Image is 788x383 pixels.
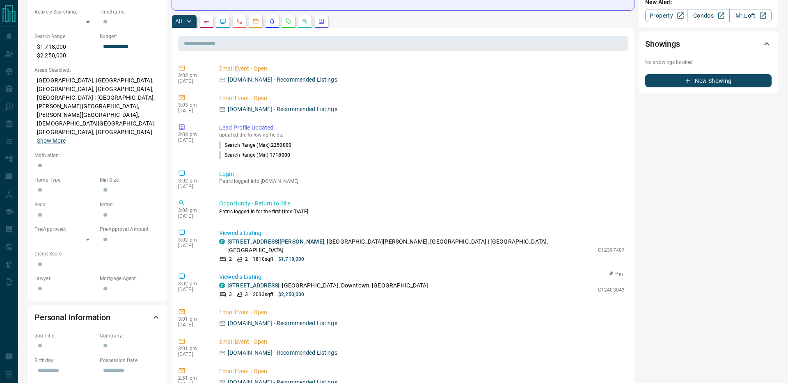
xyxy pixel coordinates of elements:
p: 3:02 pm [178,207,207,213]
p: Lead Profile Updated [219,123,625,132]
p: 3:03 pm [178,132,207,137]
div: condos.ca [219,239,225,244]
p: 3:03 pm [178,102,207,108]
p: Viewed a Listing [219,273,625,281]
p: [DOMAIN_NAME] - Recommended Listings [228,75,337,84]
p: Baths: [100,201,161,208]
p: [DATE] [178,108,207,114]
p: Patric logged in for the first time [DATE] [219,208,625,215]
p: $2,250,000 [278,291,304,298]
span: 2250000 [271,142,291,148]
p: Home Type: [34,176,96,184]
p: $1,718,000 [278,255,304,263]
p: updated the following fields: [219,132,625,138]
p: 3:02 pm [178,281,207,287]
p: 3:03 pm [178,73,207,78]
a: Property [645,9,687,22]
p: Email Event - Open [219,94,625,103]
p: Viewed a Listing [219,229,625,237]
button: Pin [604,270,628,278]
p: Search Range: [34,33,96,40]
p: 3 [229,291,232,298]
a: [STREET_ADDRESS] [227,282,279,289]
p: Login [219,170,625,178]
p: Birthday: [34,357,96,364]
p: Email Event - Open [219,64,625,73]
p: Email Event - Open [219,367,625,376]
svg: Lead Browsing Activity [220,18,226,25]
p: Pre-Approved: [34,226,96,233]
h2: Showings [645,37,680,50]
p: [DOMAIN_NAME] - Recommended Listings [228,105,337,114]
p: Company: [100,332,161,340]
p: Areas Searched: [34,66,161,74]
svg: Notes [203,18,210,25]
p: Possession Date: [100,357,161,364]
a: Mr.Loft [729,9,772,22]
svg: Agent Actions [318,18,325,25]
p: , [GEOGRAPHIC_DATA], Downtown, [GEOGRAPHIC_DATA] [227,281,428,290]
p: Job Title: [34,332,96,340]
p: 2 [229,255,232,263]
p: Email Event - Open [219,308,625,317]
p: [DATE] [178,137,207,143]
p: [DATE] [178,322,207,328]
p: Min Size: [100,176,161,184]
p: Pre-Approval Amount: [100,226,161,233]
p: Budget: [100,33,161,40]
button: Show More [37,137,66,145]
div: Showings [645,34,772,54]
p: [DATE] [178,78,207,84]
p: Actively Searching: [34,8,96,16]
p: 3:02 pm [178,237,207,243]
p: [DOMAIN_NAME] - Recommended Listings [228,349,337,357]
p: 2033 sqft [253,291,273,298]
div: condos.ca [219,283,225,288]
p: Email Event - Open [219,337,625,346]
svg: Listing Alerts [269,18,275,25]
h2: Personal Information [34,311,110,324]
p: Motivation: [34,152,161,159]
p: C12403043 [598,286,625,294]
p: [GEOGRAPHIC_DATA], [GEOGRAPHIC_DATA], [GEOGRAPHIC_DATA], [GEOGRAPHIC_DATA], [GEOGRAPHIC_DATA] | [... [34,74,161,148]
p: [DATE] [178,243,207,248]
p: 3 [245,291,248,298]
a: [STREET_ADDRESS][PERSON_NAME] [227,238,324,245]
svg: Emails [252,18,259,25]
p: Patric logged into [DOMAIN_NAME] [219,178,625,184]
svg: Opportunities [302,18,308,25]
svg: Calls [236,18,243,25]
p: [DOMAIN_NAME] - Recommended Listings [228,319,337,328]
p: Search Range (Max) : [219,141,291,149]
p: 3:02 pm [178,178,207,184]
p: $1,718,000 - $2,250,000 [34,40,96,62]
div: Personal Information [34,308,161,327]
span: 1718000 [270,152,290,158]
p: 3:01 pm [178,316,207,322]
p: C12397407 [598,246,625,254]
p: Beds: [34,201,96,208]
p: [DATE] [178,213,207,219]
p: 1810 sqft [253,255,273,263]
svg: Requests [285,18,292,25]
p: No showings booked [645,59,772,66]
p: , [GEOGRAPHIC_DATA][PERSON_NAME], [GEOGRAPHIC_DATA] | [GEOGRAPHIC_DATA], [GEOGRAPHIC_DATA] [227,237,594,255]
p: Lawyer: [34,275,96,282]
p: [DATE] [178,351,207,357]
p: 2:51 pm [178,375,207,381]
p: Timeframe: [100,8,161,16]
p: 2 [245,255,248,263]
a: Condos [687,9,729,22]
p: Credit Score: [34,250,161,258]
button: New Showing [645,74,772,87]
p: [DATE] [178,287,207,292]
p: Opportunity - Return to Site [219,199,625,208]
p: All [175,18,182,24]
p: [DATE] [178,184,207,189]
p: 3:01 pm [178,346,207,351]
p: Mortgage Agent: [100,275,161,282]
p: Search Range (Min) : [219,151,290,159]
